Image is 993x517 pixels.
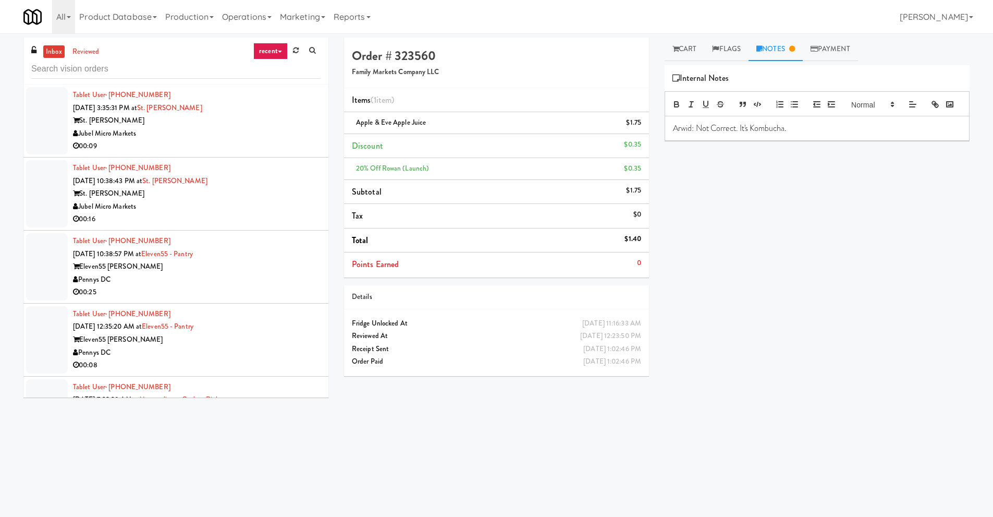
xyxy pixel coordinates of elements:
span: Subtotal [352,186,382,198]
span: [DATE] 10:38:57 PM at [73,249,141,259]
a: Tablet User· [PHONE_NUMBER] [73,90,170,100]
div: 0 [637,257,641,270]
span: [DATE] 12:35:20 AM at [73,321,142,331]
div: [DATE] 11:16:33 AM [582,317,641,330]
p: Arwid: Not Correct. It's Kombucha. [673,123,961,134]
li: Tablet User· [PHONE_NUMBER][DATE] 10:38:57 PM atEleven55 - PantryEleven55 [PERSON_NAME]Pennys DC0... [23,231,328,304]
div: 00:08 [73,359,321,372]
div: Jubel Micro Markets [73,200,321,213]
div: Fridge Unlocked At [352,317,641,330]
span: · [PHONE_NUMBER] [105,309,170,319]
a: Notes [749,38,803,61]
span: Total [352,234,369,246]
a: Tablet User· [PHONE_NUMBER] [73,309,170,319]
div: [DATE] 1:02:46 PM [583,355,641,368]
img: Micromart [23,8,42,26]
div: [DATE] 12:23:50 PM [580,330,641,343]
div: Eleven55 [PERSON_NAME] [73,260,321,273]
a: Tablet User· [PHONE_NUMBER] [73,382,170,392]
div: 00:16 [73,213,321,226]
div: Receipt Sent [352,343,641,356]
div: Jubel Micro Markets [73,127,321,140]
span: · [PHONE_NUMBER] [105,163,170,173]
div: St. [PERSON_NAME] [73,187,321,200]
a: recent [253,43,288,59]
span: Tax [352,210,363,222]
span: Internal Notes [672,70,729,86]
span: · [PHONE_NUMBER] [105,382,170,392]
div: Reviewed At [352,330,641,343]
div: $0.35 [624,138,641,151]
li: Tablet User· [PHONE_NUMBER][DATE] 3:35:31 PM atSt. [PERSON_NAME]St. [PERSON_NAME]Jubel Micro Mark... [23,85,328,158]
span: Apple & Eve Apple Juice [356,117,426,127]
div: Pennys DC [73,346,321,359]
a: Tablet User· [PHONE_NUMBER] [73,163,170,173]
span: Points Earned [352,258,399,270]
div: Details [352,291,641,304]
a: Flags [704,38,749,61]
div: $1.40 [624,233,641,246]
span: [DATE] 7:02:38 AM at [73,394,139,404]
div: 00:25 [73,286,321,299]
div: Order Paid [352,355,641,368]
span: · [PHONE_NUMBER] [105,236,170,246]
a: Eleven55 - Pantry [141,249,193,259]
a: Tablet User· [PHONE_NUMBER] [73,236,170,246]
span: [DATE] 3:35:31 PM at [73,103,137,113]
span: · [PHONE_NUMBER] [105,90,170,100]
a: Eleven55 - Pantry [142,321,193,331]
div: $0.35 [624,162,641,175]
li: Tablet User· [PHONE_NUMBER][DATE] 10:38:43 PM atSt. [PERSON_NAME]St. [PERSON_NAME]Jubel Micro Mar... [23,158,328,231]
a: reviewed [70,45,102,58]
span: [DATE] 10:38:43 PM at [73,176,142,186]
span: Discount [352,140,383,152]
span: (1 ) [371,94,394,106]
h5: Family Markets Company LLC [352,68,641,76]
div: [DATE] 1:02:46 PM [583,343,641,356]
li: Tablet User· [PHONE_NUMBER][DATE] 12:35:20 AM atEleven55 - PantryEleven55 [PERSON_NAME]Pennys DC0... [23,304,328,377]
li: Tablet User· [PHONE_NUMBER][DATE] 7:02:38 AM atMetropolitan - Cooler - RightMetropolitanPennys DC... [23,377,328,450]
div: $1.75 [626,184,641,197]
a: Payment [803,38,858,61]
div: St. [PERSON_NAME] [73,114,321,127]
div: 00:09 [73,140,321,153]
a: inbox [43,45,65,58]
div: Pennys DC [73,273,321,286]
h4: Order # 323560 [352,49,641,63]
a: Metropolitan - Cooler - Right [139,394,222,404]
span: 20% Off Rowan (launch) [356,163,429,173]
div: $1.75 [626,116,641,129]
a: Cart [665,38,705,61]
div: $0 [633,208,641,221]
a: St. [PERSON_NAME] [137,103,202,113]
span: Items [352,94,394,106]
input: Search vision orders [31,59,321,79]
ng-pluralize: item [376,94,391,106]
div: Eleven55 [PERSON_NAME] [73,333,321,346]
a: St. [PERSON_NAME] [142,176,207,186]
